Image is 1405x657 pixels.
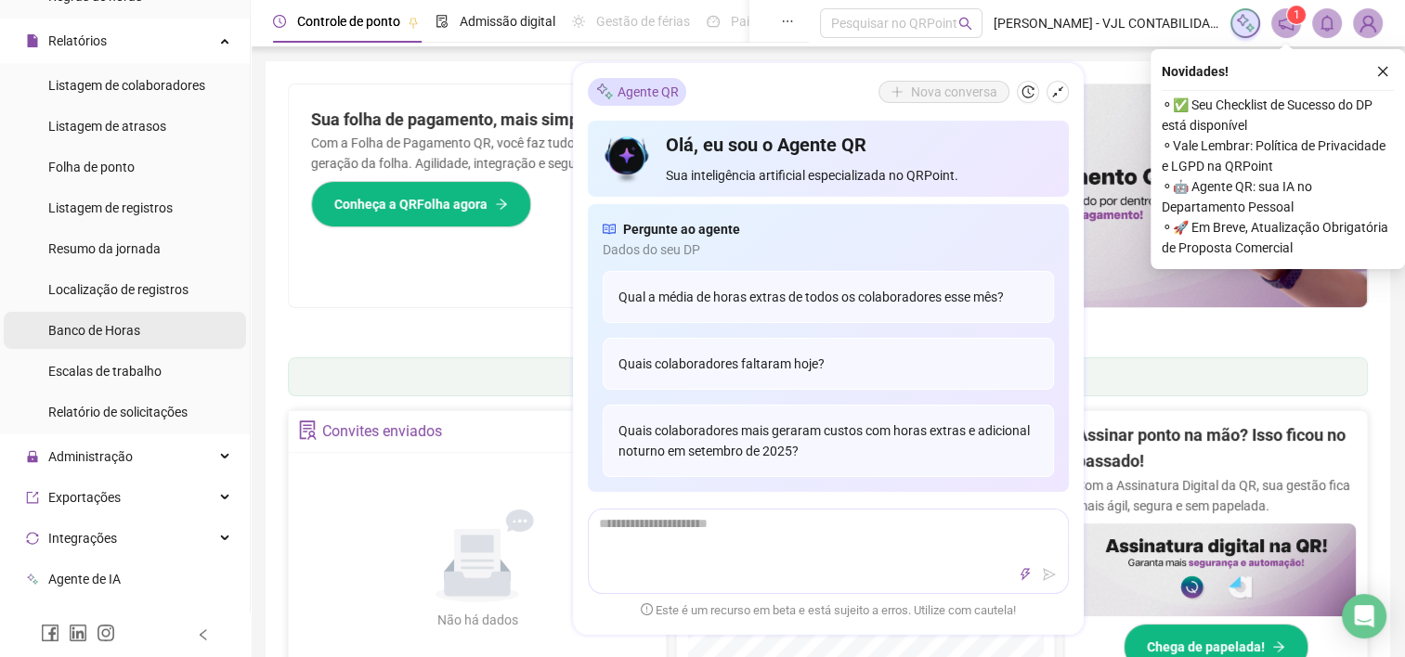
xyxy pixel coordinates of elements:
[588,78,686,106] div: Agente QR
[436,15,449,28] span: file-done
[495,198,508,211] span: arrow-right
[69,624,87,642] span: linkedin
[460,14,555,29] span: Admissão digital
[1162,217,1394,258] span: ⚬ 🚀 Em Breve, Atualização Obrigatória de Proposta Comercial
[603,338,1054,390] div: Quais colaboradores faltaram hoje?
[731,14,803,29] span: Painel do DP
[1319,15,1335,32] span: bell
[273,15,286,28] span: clock-circle
[1376,65,1389,78] span: close
[48,78,205,93] span: Listagem de colaboradores
[322,416,442,447] div: Convites enviados
[48,490,121,505] span: Exportações
[603,132,652,186] img: icon
[1294,8,1300,21] span: 1
[48,531,117,546] span: Integrações
[1272,640,1285,653] span: arrow-right
[603,219,616,239] span: read
[1076,422,1356,475] h2: Assinar ponto na mão? Isso ficou no passado!
[603,405,1054,477] div: Quais colaboradores mais geraram custos com horas extras e adicional noturno em setembro de 2025?
[641,601,1016,620] span: Este é um recurso em beta e está sujeito a erros. Utilize com cautela!
[48,364,162,379] span: Escalas de trabalho
[1162,95,1394,135] span: ⚬ ✅ Seu Checklist de Sucesso do DP está disponível
[781,15,794,28] span: ellipsis
[48,33,107,48] span: Relatórios
[1287,6,1306,24] sup: 1
[1147,637,1265,657] span: Chega de papelada!
[26,491,39,504] span: export
[1051,85,1064,98] span: shrink
[48,323,140,338] span: Banco de Horas
[623,219,740,239] span: Pergunte ao agente
[596,14,690,29] span: Gestão de férias
[828,84,1368,307] img: banner%2F8d14a306-6205-4263-8e5b-06e9a85ad873.png
[1076,523,1356,616] img: banner%2F02c71560-61a6-44d4-94b9-c8ab97240462.png
[994,13,1219,33] span: [PERSON_NAME] - VJL CONTABILIDADE E INTERMEDIACAO DE NEGOCIOS LTDA.
[958,17,972,31] span: search
[48,282,189,297] span: Localização de registros
[595,82,614,101] img: sparkle-icon.fc2bf0ac1784a2077858766a79e2daf3.svg
[48,160,135,174] span: Folha de ponto
[1038,563,1060,586] button: send
[666,165,1053,186] span: Sua inteligência artificial especializada no QRPoint.
[572,15,585,28] span: sun
[1162,61,1229,82] span: Novidades !
[298,420,318,440] span: solution
[408,17,419,28] span: pushpin
[1278,15,1294,32] span: notification
[1235,13,1255,33] img: sparkle-icon.fc2bf0ac1784a2077858766a79e2daf3.svg
[878,81,1009,103] button: Nova conversa
[48,572,121,586] span: Agente de IA
[26,532,39,545] span: sync
[48,449,133,464] span: Administração
[1021,85,1034,98] span: history
[26,34,39,47] span: file
[1076,475,1356,516] p: Com a Assinatura Digital da QR, sua gestão fica mais ágil, segura e sem papelada.
[1162,135,1394,176] span: ⚬ Vale Lembrar: Política de Privacidade e LGPD na QRPoint
[707,15,720,28] span: dashboard
[1014,563,1036,586] button: thunderbolt
[311,107,806,133] h2: Sua folha de pagamento, mais simples do que nunca!
[48,119,166,134] span: Listagem de atrasos
[311,181,531,227] button: Conheça a QRFolha agora
[311,133,806,174] p: Com a Folha de Pagamento QR, você faz tudo em um só lugar: da admissão à geração da folha. Agilid...
[603,271,1054,323] div: Qual a média de horas extras de todos os colaboradores esse mês?
[197,628,210,641] span: left
[666,132,1053,158] h4: Olá, eu sou o Agente QR
[334,194,488,214] span: Conheça a QRFolha agora
[26,450,39,463] span: lock
[1162,176,1394,217] span: ⚬ 🤖 Agente QR: sua IA no Departamento Pessoal
[41,624,59,642] span: facebook
[1019,568,1032,581] span: thunderbolt
[48,200,173,215] span: Listagem de registros
[1354,9,1382,37] img: 88956
[603,239,1054,260] span: Dados do seu DP
[1342,594,1386,638] div: Open Intercom Messenger
[97,624,115,642] span: instagram
[641,603,653,615] span: exclamation-circle
[48,405,188,419] span: Relatório de solicitações
[297,14,400,29] span: Controle de ponto
[392,610,563,630] div: Não há dados
[48,241,161,256] span: Resumo da jornada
